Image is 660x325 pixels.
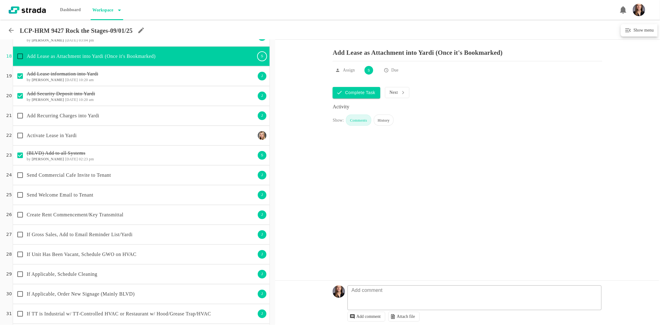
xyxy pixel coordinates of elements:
p: 31 [6,310,12,317]
p: Add comment [348,287,386,294]
b: [PERSON_NAME] [32,157,64,161]
div: J [257,269,267,279]
p: LCP-HRM 9427 Rock the Stages-09/01/25 [20,27,132,34]
b: [PERSON_NAME] [32,97,64,102]
div: S [364,65,374,75]
p: Add Lease as Attachment into Yardi (Once it's Bookmarked) [333,44,602,56]
div: History [374,115,394,126]
p: 20 [6,93,12,99]
img: strada-logo [9,6,46,14]
p: 26 [6,211,12,218]
div: J [257,71,267,81]
p: Add Recurring Charges into Yardi [27,112,255,119]
h6: by [DATE] 02:23 pm [27,157,255,161]
p: 21 [6,112,12,119]
p: Due [391,67,399,73]
p: Workspace [91,4,114,16]
p: Activate Lease in Yardi [27,132,255,139]
p: 19 [6,73,12,80]
div: J [257,309,267,319]
p: 30 [6,291,12,297]
img: Headshot_Vertical.jpg [633,4,645,16]
p: 18 [6,53,12,60]
p: Create Rent Commencement/Key Transmittal [27,211,255,219]
img: Headshot_Vertical.jpg [333,285,345,298]
p: Attach file [397,314,415,319]
div: S [257,51,267,61]
button: Complete Task [333,87,380,98]
p: Add comment [356,314,381,319]
div: J [257,190,267,200]
div: J [257,230,267,240]
div: J [257,111,267,121]
p: 27 [6,231,12,238]
div: Comments [346,115,371,126]
p: 29 [6,271,12,278]
h6: Show menu [632,27,654,34]
p: If Unit Has Been Vacant, Schedule GWO on HVAC [27,251,255,258]
p: Dashboard [58,4,83,16]
p: 28 [6,251,12,258]
p: 24 [6,172,12,179]
p: If TT is Industrial w/ TT-Controlled HVAC or Restaurant w/ Hood/Grease Trap/HVAC [27,310,255,318]
p: If Gross Sales, Add to Email Reminder List/Yardi [27,231,255,238]
p: Add Lease as Attachment into Yardi (Once it's Bookmarked) [27,53,255,60]
img: Maggie Keasling [258,131,266,140]
div: Show: [333,117,344,126]
div: J [257,170,267,180]
div: J [257,289,267,299]
b: [PERSON_NAME] [32,38,64,42]
p: Add Security Deposit into Yardi [27,90,255,97]
p: If Applicable, Order New Signage (Mainly BLVD) [27,290,255,298]
div: Activity [333,103,602,110]
p: Send Commercial Cafe Invite to Tenant [27,171,255,179]
p: Next [390,90,398,95]
b: [PERSON_NAME] [32,78,64,82]
p: 23 [6,152,12,159]
div: J [257,249,267,259]
p: 25 [6,192,12,198]
p: Add Lease information into Yardi [27,70,255,78]
h6: by [DATE] 10:20 am [27,78,255,82]
div: S [257,150,267,160]
p: Assign [343,67,355,73]
div: J [257,210,267,220]
p: If Applicable, Schedule Cleaning [27,271,255,278]
h6: by [DATE] 10:20 am [27,97,255,102]
p: 22 [6,132,12,139]
div: J [257,91,267,101]
p: (BLVD) Add to all Systems [27,149,255,157]
p: Send Welcome Email to Tenant [27,191,255,199]
h6: by [DATE] 03:04 pm [27,38,255,42]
